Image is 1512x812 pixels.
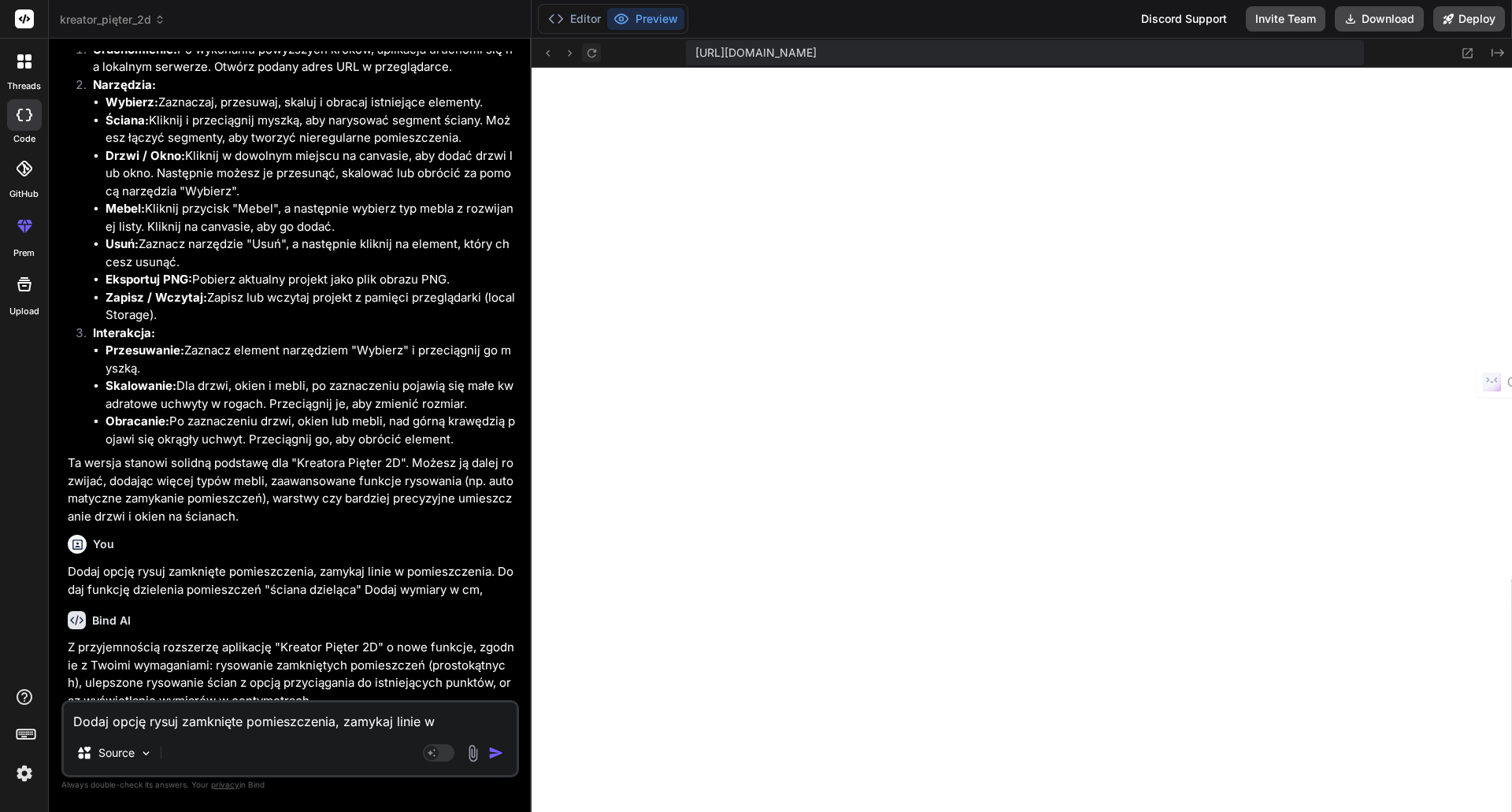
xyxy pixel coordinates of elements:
[106,148,185,163] strong: Drzwi / Okno:
[1335,6,1424,32] button: Download
[1132,6,1236,32] div: Discord Support
[106,343,184,358] strong: Przesuwanie:
[9,305,39,318] label: Upload
[80,41,516,76] li: Po wykonaniu powyższych kroków, aplikacja uruchomi się na lokalnym serwerze. Otwórz podany adres ...
[488,745,504,761] img: icon
[98,745,135,761] p: Source
[464,744,482,762] img: attachment
[139,747,153,760] img: Pick Models
[532,68,1512,812] iframe: Preview
[542,8,607,30] button: Editor
[93,77,156,92] strong: Narzędzia:
[68,454,516,525] p: Ta wersja stanowi solidną podstawę dla "Kreatora Pięter 2D". Możesz ją dalej rozwijać, dodając wi...
[106,94,516,112] li: Zaznaczaj, przesuwaj, skaluj i obracaj istniejące elementy.
[1246,6,1325,32] button: Invite Team
[13,132,35,146] label: code
[695,45,817,61] span: [URL][DOMAIN_NAME]
[106,272,192,287] strong: Eksportuj PNG:
[106,112,516,147] li: Kliknij i przeciągnij myszką, aby narysować segment ściany. Możesz łączyć segmenty, aby tworzyć n...
[93,325,155,340] strong: Interakcja:
[13,247,35,260] label: prem
[106,271,516,289] li: Pobierz aktualny projekt jako plik obrazu PNG.
[106,413,169,428] strong: Obracanie:
[60,12,165,28] span: kreator_pięter_2d
[1433,6,1505,32] button: Deploy
[106,95,158,109] strong: Wybierz:
[106,201,145,216] strong: Mebel:
[68,563,516,599] p: Dodaj opcję rysuj zamknięte pomieszczenia, zamykaj linie w pomieszczenia. Dodaj funkcję dzielenia...
[93,536,114,552] h6: You
[106,378,176,393] strong: Skalowanie:
[93,42,177,57] strong: Uruchomienie:
[68,639,516,710] p: Z przyjemnością rozszerzę aplikację "Kreator Pięter 2D" o nowe funkcje, zgodnie z Twoimi wymagani...
[106,235,516,271] li: Zaznacz narzędzie "Usuń", a następnie kliknij na element, który chcesz usunąć.
[106,113,149,128] strong: Ściana:
[11,760,38,787] img: settings
[61,777,519,792] p: Always double-check its answers. Your in Bind
[106,377,516,413] li: Dla drzwi, okien i mebli, po zaznaczeniu pojawią się małe kwadratowe uchwyty w rogach. Przeciągni...
[106,200,516,235] li: Kliknij przycisk "Mebel", a następnie wybierz typ mebla z rozwijanej listy. Kliknij na canvasie, ...
[9,187,39,201] label: GitHub
[7,80,41,93] label: threads
[106,342,516,377] li: Zaznacz element narzędziem "Wybierz" i przeciągnij go myszką.
[106,290,207,305] strong: Zapisz / Wczytaj:
[106,236,139,251] strong: Usuń:
[211,780,239,789] span: privacy
[106,147,516,201] li: Kliknij w dowolnym miejscu na canvasie, aby dodać drzwi lub okno. Następnie możesz je przesunąć, ...
[106,289,516,324] li: Zapisz lub wczytaj projekt z pamięci przeglądarki (localStorage).
[106,413,516,448] li: Po zaznaczeniu drzwi, okien lub mebli, nad górną krawędzią pojawi się okrągły uchwyt. Przeciągnij...
[607,8,684,30] button: Preview
[92,613,131,628] h6: Bind AI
